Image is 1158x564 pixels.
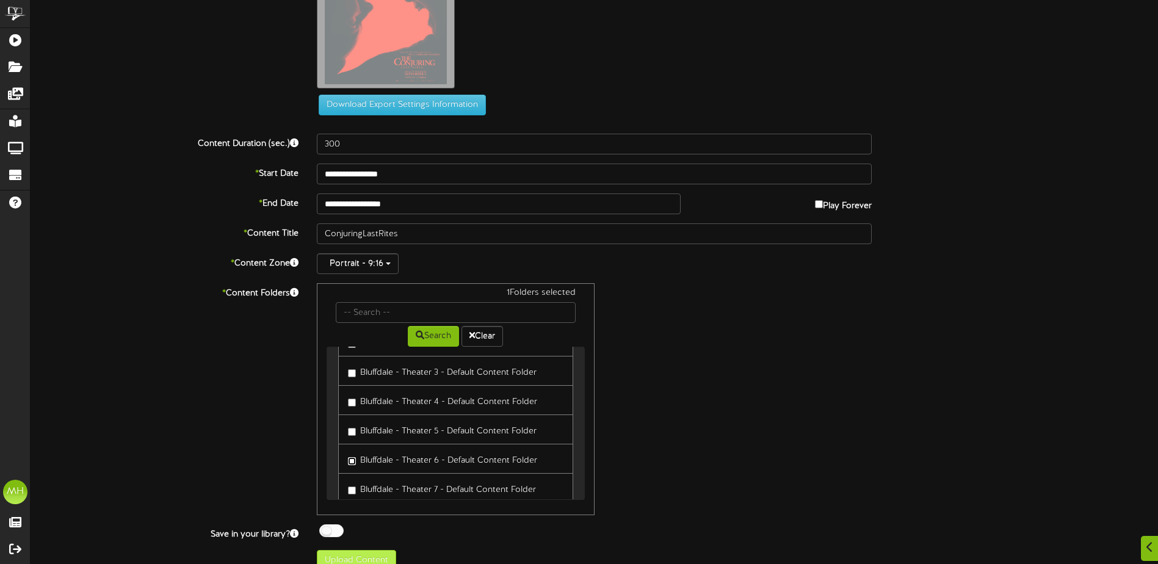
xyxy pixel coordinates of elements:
input: Bluffdale - Theater 6 - Default Content Folder [348,457,356,465]
label: Bluffdale - Theater 3 - Default Content Folder [348,363,537,379]
label: End Date [21,193,308,210]
button: Portrait - 9:16 [317,253,399,274]
a: Download Export Settings Information [313,101,486,110]
label: Bluffdale - Theater 5 - Default Content Folder [348,421,537,438]
label: Bluffdale - Theater 7 - Default Content Folder [348,480,536,496]
button: Clear [461,326,503,347]
label: Content Title [21,223,308,240]
label: Content Folders [21,283,308,300]
input: -- Search -- [336,302,575,323]
label: Content Duration (sec.) [21,134,308,150]
label: Play Forever [815,193,872,212]
label: Save in your library? [21,524,308,541]
input: Bluffdale - Theater 5 - Default Content Folder [348,428,356,436]
label: Bluffdale - Theater 6 - Default Content Folder [348,450,537,467]
input: Bluffdale - Theater 3 - Default Content Folder [348,369,356,377]
input: Play Forever [815,200,823,208]
label: Start Date [21,164,308,180]
div: MH [3,480,27,504]
input: Bluffdale - Theater 7 - Default Content Folder [348,486,356,494]
button: Download Export Settings Information [319,95,486,115]
label: Content Zone [21,253,308,270]
button: Search [408,326,459,347]
div: 1 Folders selected [327,287,584,302]
input: Title of this Content [317,223,872,244]
input: Bluffdale - Theater 4 - Default Content Folder [348,399,356,407]
label: Bluffdale - Theater 4 - Default Content Folder [348,392,537,408]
